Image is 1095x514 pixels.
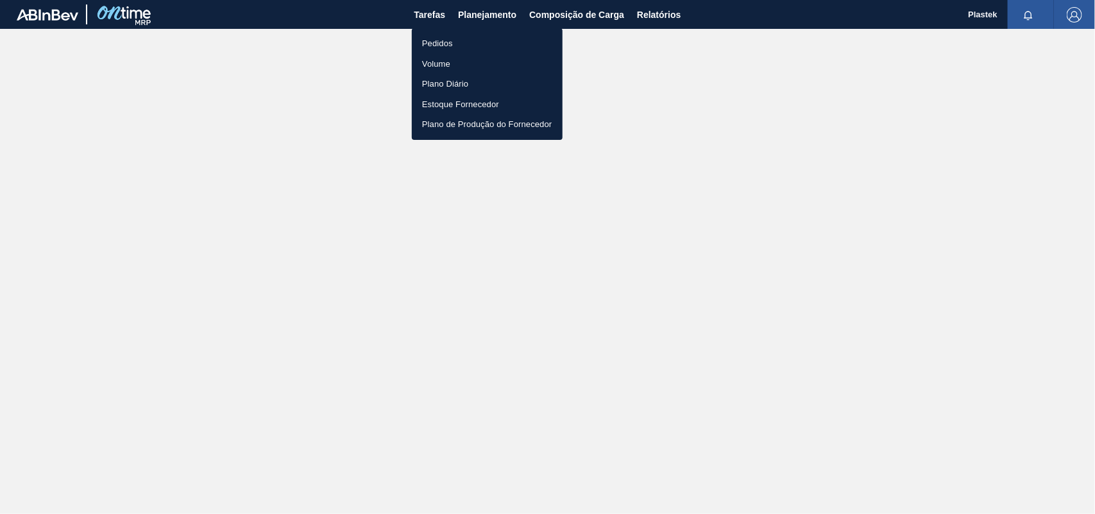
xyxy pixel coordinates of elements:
a: Plano de Produção do Fornecedor [412,114,563,135]
a: Pedidos [412,33,563,54]
a: Estoque Fornecedor [412,94,563,115]
a: Volume [412,54,563,74]
a: Plano Diário [412,74,563,94]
